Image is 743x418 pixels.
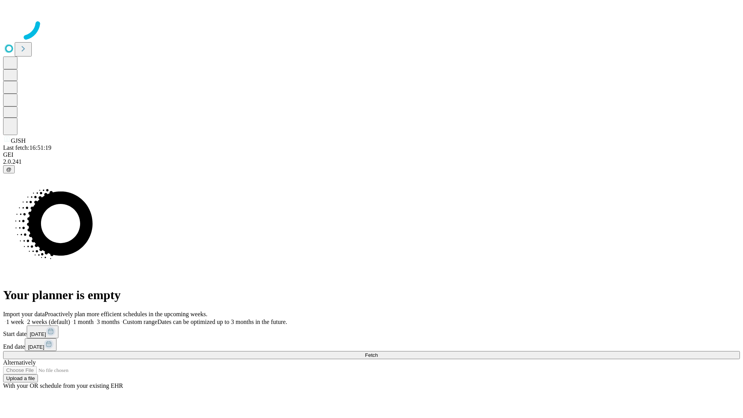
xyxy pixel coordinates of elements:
[3,158,740,165] div: 2.0.241
[97,319,120,325] span: 3 months
[45,311,207,317] span: Proactively plan more efficient schedules in the upcoming weeks.
[30,331,46,337] span: [DATE]
[6,319,24,325] span: 1 week
[3,382,123,389] span: With your OR schedule from your existing EHR
[6,166,12,172] span: @
[3,338,740,351] div: End date
[365,352,378,358] span: Fetch
[27,325,58,338] button: [DATE]
[3,359,36,366] span: Alternatively
[3,165,15,173] button: @
[3,325,740,338] div: Start date
[3,151,740,158] div: GEI
[3,374,38,382] button: Upload a file
[25,338,56,351] button: [DATE]
[3,351,740,359] button: Fetch
[3,288,740,302] h1: Your planner is empty
[123,319,157,325] span: Custom range
[28,344,44,350] span: [DATE]
[158,319,287,325] span: Dates can be optimized up to 3 months in the future.
[27,319,70,325] span: 2 weeks (default)
[11,137,26,144] span: GJSH
[3,144,51,151] span: Last fetch: 16:51:19
[3,311,45,317] span: Import your data
[73,319,94,325] span: 1 month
